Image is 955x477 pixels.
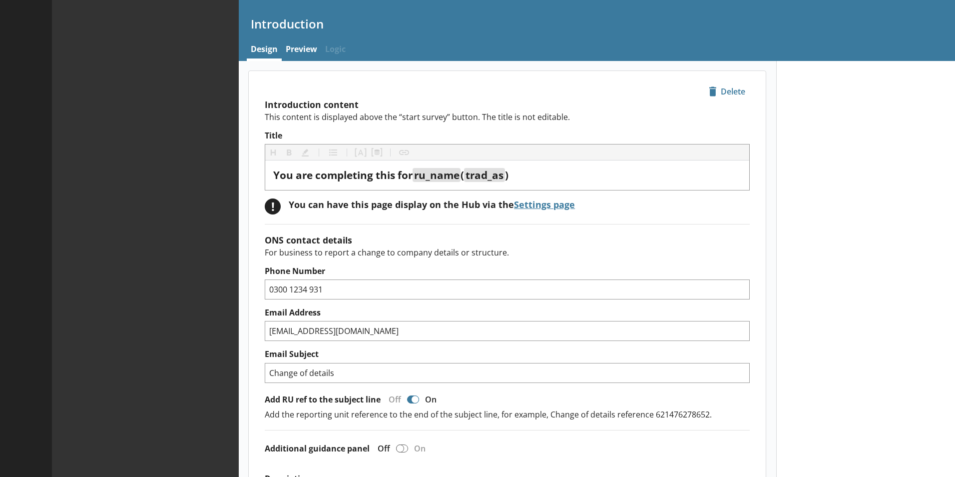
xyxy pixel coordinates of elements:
div: On [421,394,445,405]
label: Phone Number [265,266,750,276]
div: You can have this page display on the Hub via the [289,198,575,210]
label: Title [265,130,750,141]
a: Preview [282,39,321,61]
div: Title [273,168,741,182]
div: Off [370,443,394,454]
h2: ONS contact details [265,234,750,246]
p: This content is displayed above the “start survey” button. The title is not editable. [265,111,750,122]
a: Settings page [514,198,575,210]
span: Logic [321,39,350,61]
label: Email Subject [265,349,750,359]
label: Additional guidance panel [265,443,370,454]
span: ) [505,168,508,182]
span: Delete [705,83,749,99]
span: ru_name [414,168,460,182]
div: On [410,443,434,454]
div: ! [265,198,281,214]
span: You are completing this for [273,168,413,182]
p: Add the reporting unit reference to the end of the subject line, for example, Change of details r... [265,409,750,420]
h2: Introduction content [265,98,750,110]
label: Email Address [265,307,750,318]
h1: Introduction [251,16,943,31]
p: For business to report a change to company details or structure. [265,247,750,258]
span: ( [461,168,464,182]
span: trad_as [466,168,503,182]
label: Add RU ref to the subject line [265,394,381,405]
div: Off [381,394,405,405]
button: Delete [704,83,750,100]
a: Design [247,39,282,61]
